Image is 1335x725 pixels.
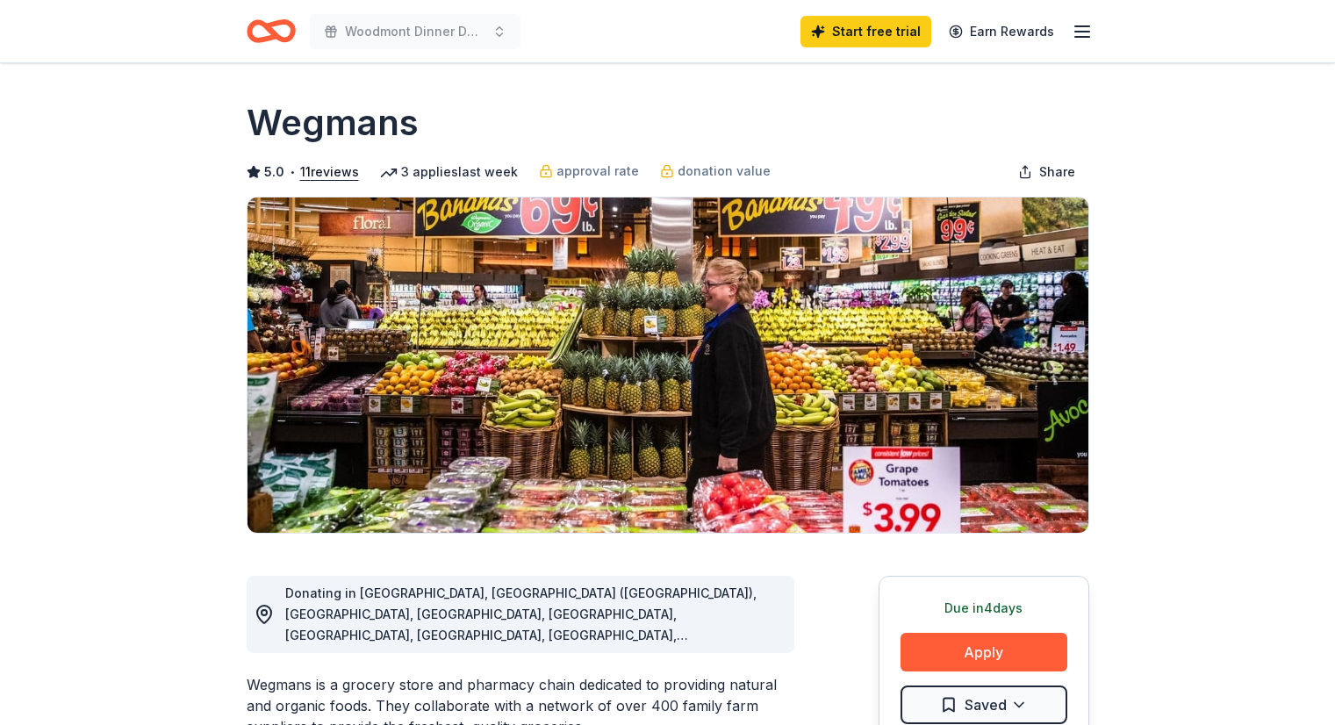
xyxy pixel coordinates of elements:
span: Saved [965,693,1007,716]
a: Earn Rewards [938,16,1065,47]
span: • [289,165,295,179]
a: approval rate [539,161,639,182]
button: Woodmont Dinner Dance and Tricky Tray [310,14,520,49]
span: Share [1039,162,1075,183]
img: Image for Wegmans [248,197,1088,533]
button: Saved [901,686,1067,724]
button: 11reviews [300,162,359,183]
span: 5.0 [264,162,284,183]
span: Donating in [GEOGRAPHIC_DATA], [GEOGRAPHIC_DATA] ([GEOGRAPHIC_DATA]), [GEOGRAPHIC_DATA], [GEOGRAP... [285,585,757,664]
button: Share [1004,154,1089,190]
span: approval rate [556,161,639,182]
button: Apply [901,633,1067,671]
div: 3 applies last week [380,162,518,183]
a: donation value [660,161,771,182]
span: Woodmont Dinner Dance and Tricky Tray [345,21,485,42]
div: Due in 4 days [901,598,1067,619]
a: Home [247,11,296,52]
h1: Wegmans [247,98,419,147]
a: Start free trial [800,16,931,47]
span: donation value [678,161,771,182]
